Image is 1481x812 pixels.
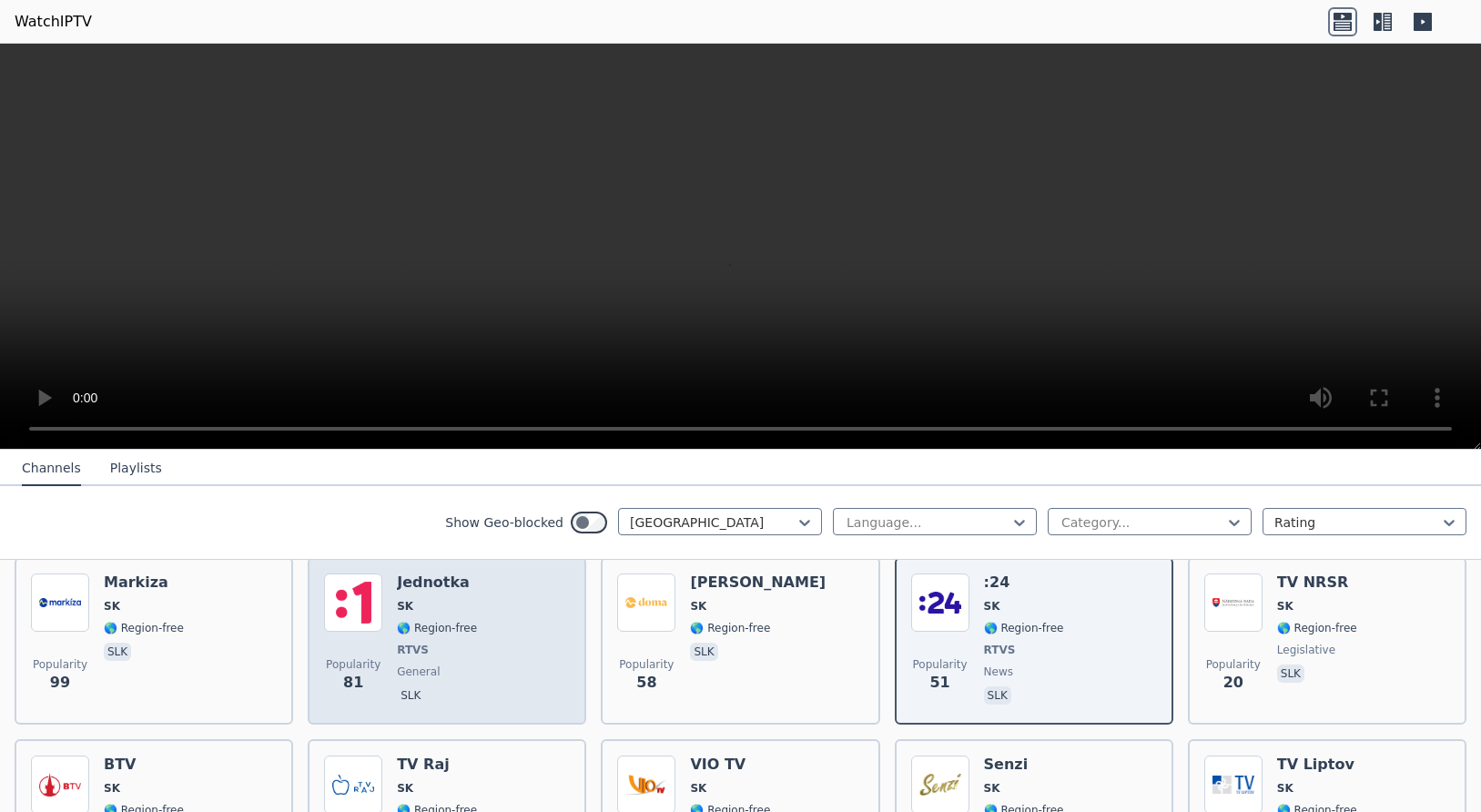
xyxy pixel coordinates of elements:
[984,665,1013,679] span: news
[397,573,477,592] h6: Jednotka
[397,643,429,657] span: RTVS
[913,657,968,672] span: Popularity
[690,643,717,661] p: slk
[104,599,120,614] span: SK
[690,756,770,774] h6: VIO TV
[690,599,706,614] span: SK
[397,781,413,796] span: SK
[690,781,706,796] span: SK
[929,672,949,694] span: 51
[911,573,969,632] img: :24
[324,573,382,632] img: Jednotka
[397,621,477,635] span: 🌎 Region-free
[1277,573,1357,592] h6: TV NRSR
[397,599,413,614] span: SK
[1223,672,1243,694] span: 20
[104,621,184,635] span: 🌎 Region-free
[1277,621,1357,635] span: 🌎 Region-free
[984,756,1064,774] h6: Senzi
[690,621,770,635] span: 🌎 Region-free
[397,686,424,705] p: slk
[984,573,1064,592] h6: :24
[104,643,131,661] p: slk
[1277,599,1293,614] span: SK
[22,452,81,486] button: Channels
[31,573,89,632] img: Markiza
[104,573,184,592] h6: Markiza
[15,11,92,33] a: WatchIPTV
[984,781,1000,796] span: SK
[50,672,70,694] span: 99
[984,643,1016,657] span: RTVS
[1277,643,1335,657] span: legislative
[397,756,477,774] h6: TV Raj
[326,657,380,672] span: Popularity
[1277,781,1293,796] span: SK
[343,672,363,694] span: 81
[984,686,1011,705] p: slk
[984,621,1064,635] span: 🌎 Region-free
[33,657,87,672] span: Popularity
[984,599,1000,614] span: SK
[1204,573,1263,632] img: TV NRSR
[104,781,120,796] span: SK
[397,665,440,679] span: general
[636,672,656,694] span: 58
[617,573,675,632] img: Markiza Doma
[690,573,826,592] h6: [PERSON_NAME]
[110,452,162,486] button: Playlists
[1206,657,1261,672] span: Popularity
[619,657,674,672] span: Popularity
[1277,756,1357,774] h6: TV Liptov
[445,513,563,532] label: Show Geo-blocked
[1277,665,1304,683] p: slk
[104,756,184,774] h6: BTV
